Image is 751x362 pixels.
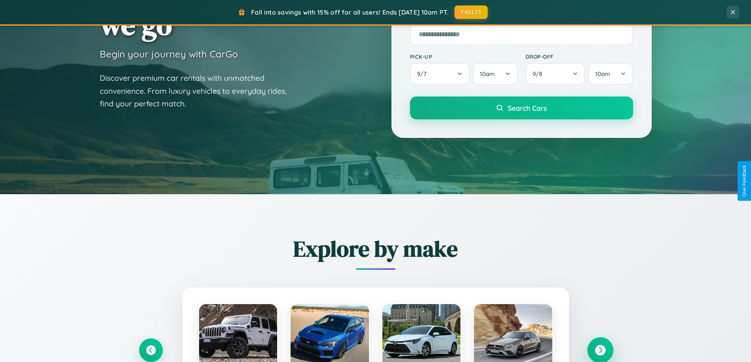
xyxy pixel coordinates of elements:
[526,63,585,85] button: 9/8
[417,70,430,78] span: 9 / 7
[508,104,547,112] span: Search Cars
[473,63,517,85] button: 10am
[139,234,612,264] h2: Explore by make
[100,72,297,110] p: Discover premium car rentals with unmatched convenience. From luxury vehicles to everyday rides, ...
[410,53,518,60] label: Pick-up
[533,70,546,78] span: 9 / 8
[410,97,633,119] button: Search Cars
[251,8,449,16] span: Fall into savings with 15% off for all users! Ends [DATE] 10am PT.
[480,70,495,78] span: 10am
[455,6,488,19] button: FALL15
[742,165,747,197] div: Give Feedback
[595,70,610,78] span: 10am
[526,53,633,60] label: Drop-off
[410,63,470,85] button: 9/7
[100,48,238,60] h3: Begin your journey with CarGo
[588,63,633,85] button: 10am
